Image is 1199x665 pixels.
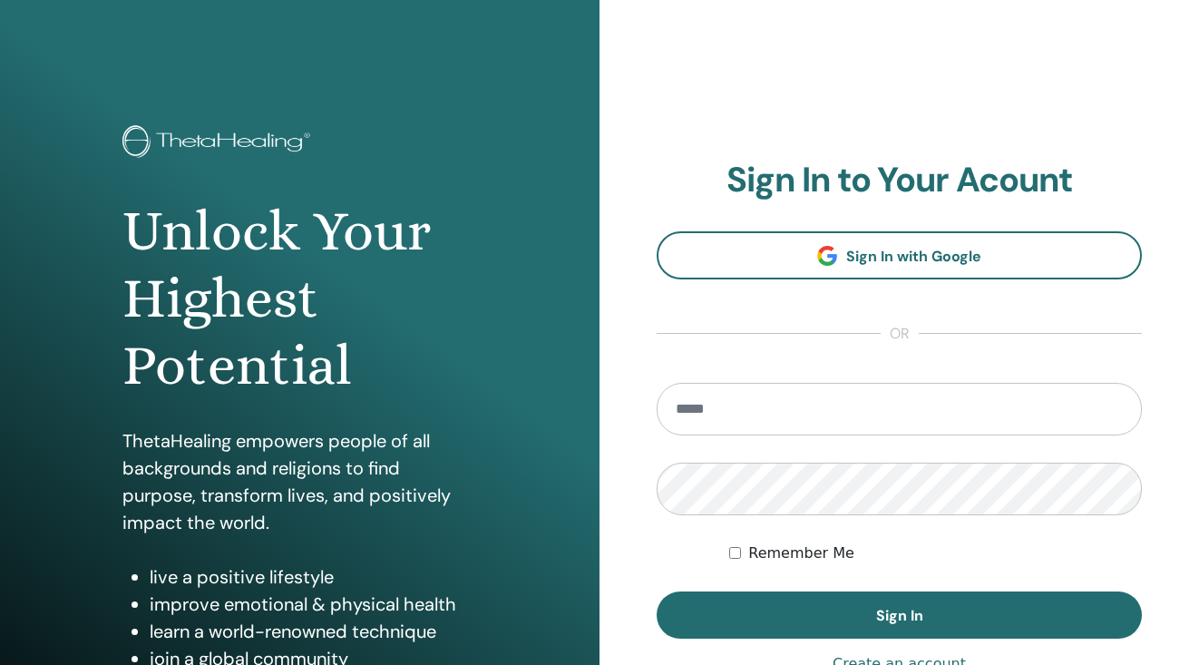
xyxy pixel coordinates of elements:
[122,198,477,400] h1: Unlock Your Highest Potential
[846,247,981,266] span: Sign In with Google
[657,231,1142,279] a: Sign In with Google
[150,563,477,591] li: live a positive lifestyle
[150,618,477,645] li: learn a world-renowned technique
[876,606,923,625] span: Sign In
[748,543,854,564] label: Remember Me
[122,427,477,536] p: ThetaHealing empowers people of all backgrounds and religions to find purpose, transform lives, a...
[150,591,477,618] li: improve emotional & physical health
[881,323,919,345] span: or
[657,160,1142,201] h2: Sign In to Your Acount
[657,592,1142,639] button: Sign In
[729,543,1142,564] div: Keep me authenticated indefinitely or until I manually logout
